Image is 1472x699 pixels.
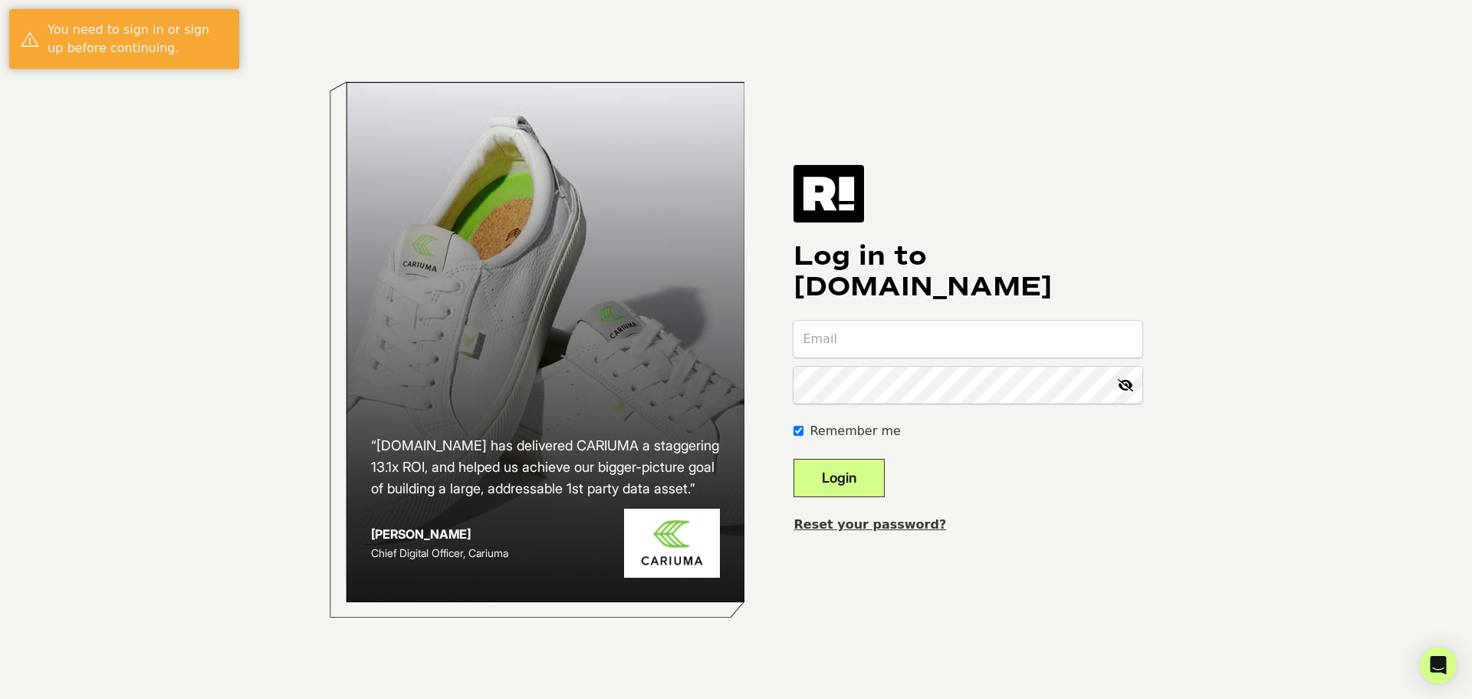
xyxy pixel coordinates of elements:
h2: “[DOMAIN_NAME] has delivered CARIUMA a staggering 13.1x ROI, and helped us achieve our bigger-pic... [371,435,721,500]
span: Chief Digital Officer, Cariuma [371,546,508,559]
img: Retention.com [793,165,864,222]
strong: [PERSON_NAME] [371,526,471,542]
div: You need to sign in or sign up before continuing. [48,21,228,58]
img: Cariuma [624,509,720,579]
button: Login [793,459,885,497]
input: Email [793,321,1142,358]
label: Remember me [810,422,900,440]
h1: Log in to [DOMAIN_NAME] [793,241,1142,302]
a: Reset your password? [793,517,946,532]
div: Open Intercom Messenger [1420,647,1457,684]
